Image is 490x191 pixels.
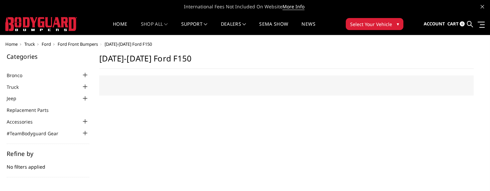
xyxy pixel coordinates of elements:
a: More Info [282,3,304,10]
a: Truck [7,83,27,90]
a: Accessories [7,118,41,125]
h1: [DATE]-[DATE] Ford F150 [99,53,474,69]
h5: Categories [7,53,89,59]
a: Replacement Parts [7,107,57,114]
a: Home [5,41,18,47]
a: Support [181,22,208,35]
a: Cart 0 [447,15,465,33]
span: 0 [460,21,465,26]
a: shop all [141,22,168,35]
a: Ford [42,41,51,47]
a: Bronco [7,72,31,79]
div: No filters applied [7,151,89,177]
a: Home [113,22,127,35]
h5: Refine by [7,151,89,157]
a: News [301,22,315,35]
a: Jeep [7,95,25,102]
a: Dealers [221,22,246,35]
a: Truck [24,41,35,47]
a: SEMA Show [259,22,288,35]
span: Select Your Vehicle [350,21,392,28]
span: [DATE]-[DATE] Ford F150 [105,41,152,47]
img: BODYGUARD BUMPERS [5,17,77,31]
a: Ford Front Bumpers [58,41,98,47]
span: ▾ [397,20,399,27]
span: Cart [447,21,459,27]
span: Account [424,21,445,27]
a: Account [424,15,445,33]
button: Select Your Vehicle [346,18,403,30]
a: #TeamBodyguard Gear [7,130,67,137]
